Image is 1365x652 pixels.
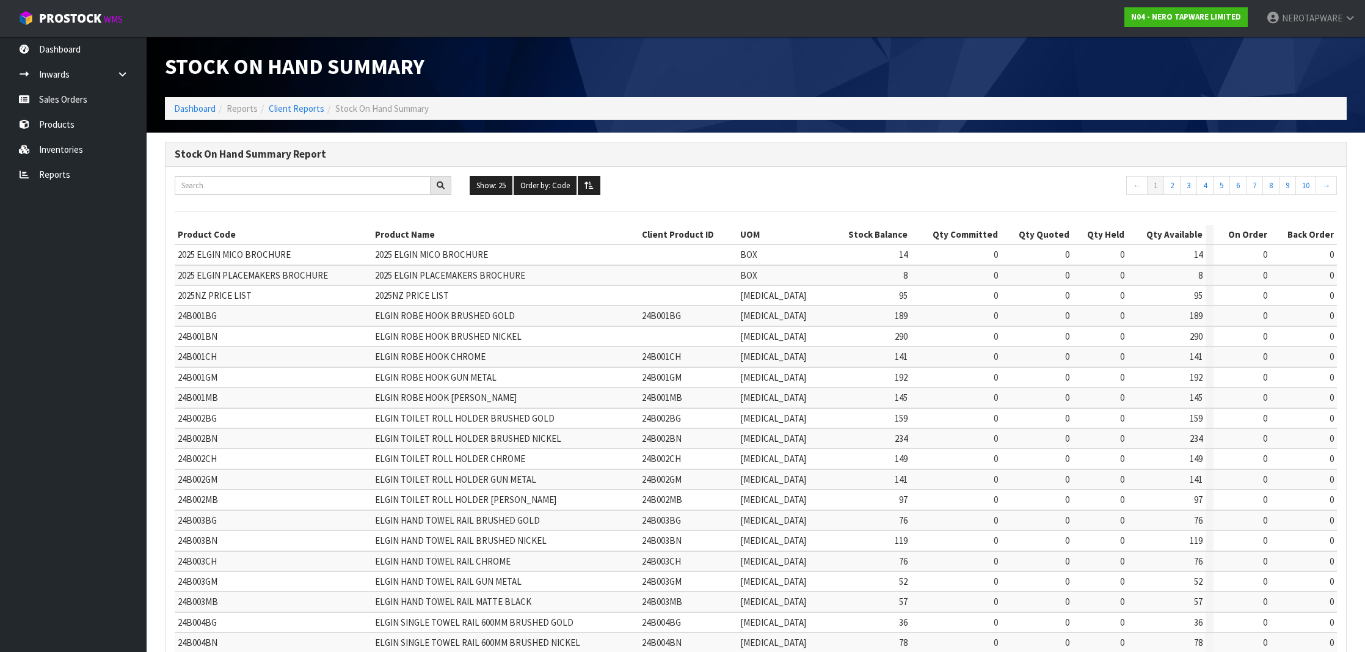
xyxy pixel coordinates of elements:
span: 0 [1263,596,1267,607]
span: 0 [994,637,998,648]
span: 24B004BG [178,617,217,628]
span: 14 [899,249,908,260]
span: 24B001MB [178,392,218,403]
span: 78 [899,637,908,648]
span: BOX [740,249,757,260]
span: 0 [1263,331,1267,342]
span: 0 [1065,474,1069,485]
span: 159 [1190,412,1203,424]
span: [MEDICAL_DATA] [740,474,806,485]
th: Qty Committed [911,225,1001,244]
span: 0 [1330,515,1334,526]
span: 24B002BN [642,433,682,444]
span: 24B001BN [178,331,217,342]
h3: Stock On Hand Summary Report [175,148,1337,160]
span: 0 [1120,351,1124,362]
span: 0 [1263,453,1267,464]
span: 0 [1330,412,1334,424]
a: Dashboard [174,103,216,114]
span: 0 [1330,555,1334,567]
small: WMS [104,13,123,25]
span: 24B003BG [178,515,217,526]
span: 0 [1263,576,1267,587]
span: 24B002BG [642,412,681,424]
button: Show: 25 [470,176,512,196]
span: [MEDICAL_DATA] [740,617,806,628]
span: 159 [895,412,908,424]
span: [MEDICAL_DATA] [740,372,806,383]
span: ELGIN TOILET ROLL HOLDER GUN METAL [375,474,536,485]
span: 0 [1065,433,1069,444]
th: Stock Balance [828,225,911,244]
span: Stock On Hand Summary [165,53,424,80]
span: 57 [1194,596,1203,607]
span: 0 [1263,290,1267,301]
span: 52 [899,576,908,587]
span: ELGIN ROBE HOOK BRUSHED GOLD [375,310,515,321]
a: 1 [1147,176,1164,196]
span: ELGIN HAND TOWEL RAIL GUN METAL [375,576,522,587]
th: Product Code [175,225,372,244]
span: 0 [1120,310,1124,321]
a: 8 [1262,176,1279,196]
span: ELGIN HAND TOWEL RAIL MATTE BLACK [375,596,531,607]
th: Qty Held [1072,225,1127,244]
span: 24B002CH [178,453,217,464]
span: 76 [1194,515,1203,526]
th: Client Product ID [639,225,738,244]
span: 78 [1194,637,1203,648]
th: Qty Available [1127,225,1206,244]
span: 192 [1190,372,1203,383]
span: 0 [1065,331,1069,342]
span: [MEDICAL_DATA] [740,453,806,464]
span: Reports [227,103,258,114]
span: BOX [740,269,757,281]
span: 24B003CH [178,555,217,567]
span: 0 [994,515,998,526]
span: 24B001MB [642,392,682,403]
span: 0 [994,269,998,281]
span: 24B003GM [642,576,682,587]
span: 0 [994,617,998,628]
span: 0 [1120,453,1124,464]
span: 14 [1194,249,1203,260]
a: Client Reports [269,103,324,114]
span: 0 [1330,474,1334,485]
span: ELGIN ROBE HOOK BRUSHED NICKEL [375,331,522,342]
a: 6 [1229,176,1247,196]
span: [MEDICAL_DATA] [740,494,806,505]
span: 0 [1263,617,1267,628]
span: 0 [994,494,998,505]
span: 0 [1330,392,1334,403]
img: cube-alt.png [18,10,34,26]
span: 0 [994,474,998,485]
a: 10 [1295,176,1316,196]
span: 0 [1065,515,1069,526]
span: [MEDICAL_DATA] [740,596,806,607]
span: 0 [1330,249,1334,260]
span: 149 [895,453,908,464]
span: 0 [994,555,998,567]
span: 0 [994,412,998,424]
span: 0 [1263,412,1267,424]
span: 2025 ELGIN PLACEMAKERS BROCHURE [178,269,328,281]
span: 0 [1263,351,1267,362]
span: 52 [1194,576,1203,587]
span: 0 [1065,576,1069,587]
span: 0 [1120,290,1124,301]
span: 0 [1330,351,1334,362]
span: 0 [1263,372,1267,383]
span: 0 [1065,269,1069,281]
span: 97 [1194,494,1203,505]
span: 24B002BG [178,412,217,424]
span: 0 [1120,412,1124,424]
span: 24B002MB [178,494,218,505]
a: 4 [1196,176,1214,196]
span: 0 [1065,249,1069,260]
a: 5 [1213,176,1230,196]
span: 0 [1120,433,1124,444]
span: 0 [1263,474,1267,485]
span: 0 [1263,515,1267,526]
span: 2025NZ PRICE LIST [178,290,252,301]
span: 189 [895,310,908,321]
